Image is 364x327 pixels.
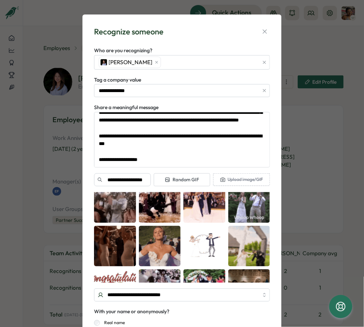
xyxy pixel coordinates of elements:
[94,26,164,37] div: Recognize someone
[94,76,141,84] label: Tag a company value
[101,59,107,66] img: Michelle Hong
[94,104,158,112] label: Share a meaningful message
[154,173,211,186] button: Random GIF
[100,320,125,326] label: Real name
[165,177,199,183] span: Random GIF
[109,58,152,66] span: [PERSON_NAME]
[94,308,169,316] div: With your name or anonymously?
[94,47,152,55] label: Who are you recognizing?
